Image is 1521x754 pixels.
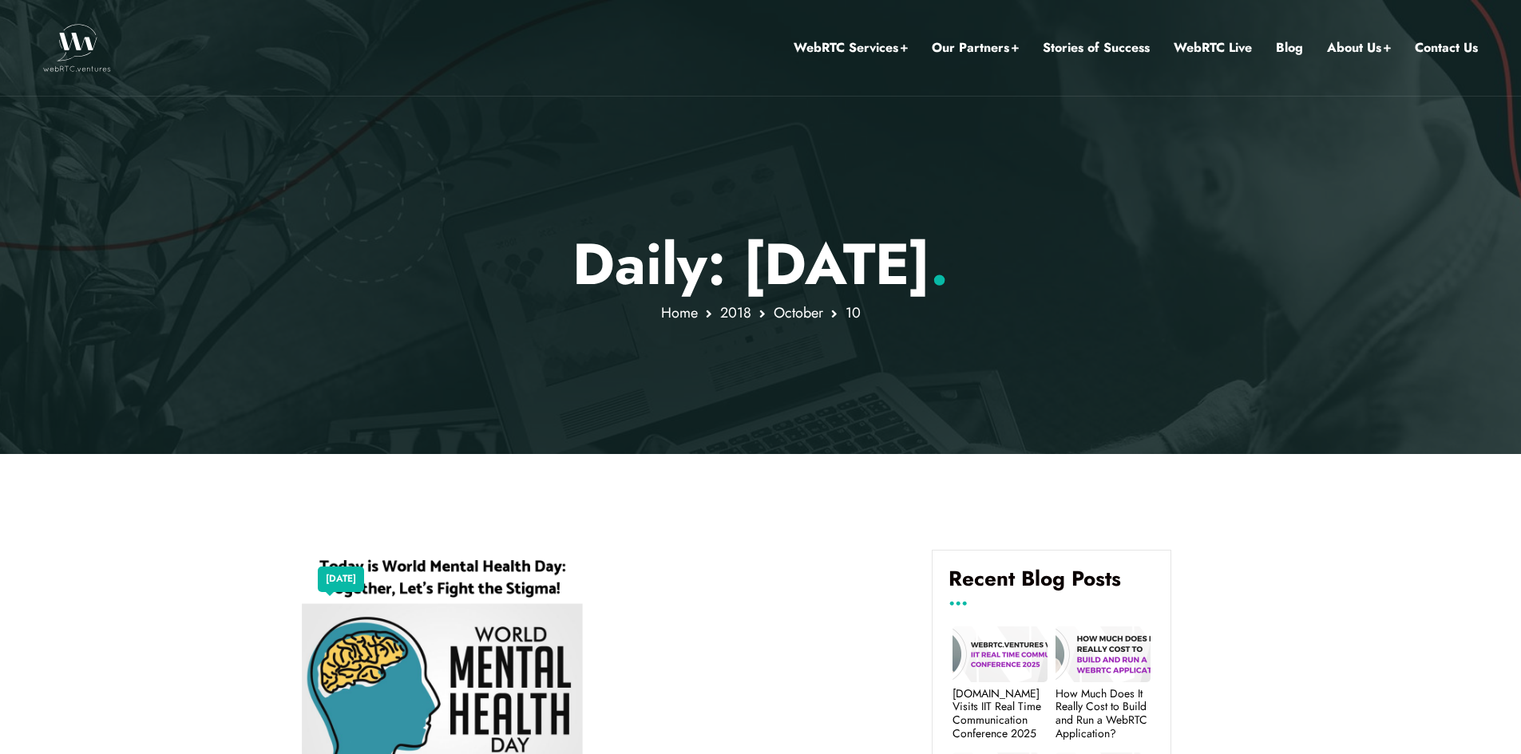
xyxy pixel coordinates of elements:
a: 2018 [720,302,751,323]
a: WebRTC Services [794,38,908,58]
h4: Recent Blog Posts [949,566,1155,603]
a: WebRTC Live [1174,38,1252,58]
a: [DATE] [326,569,356,590]
a: [DOMAIN_NAME] Visits IIT Real Time Communication Conference 2025 [953,687,1048,740]
span: . [930,223,949,306]
a: About Us [1327,38,1391,58]
span: 10 [846,302,861,323]
a: Blog [1276,38,1303,58]
a: October [774,302,823,323]
h1: Daily: [DATE] [293,230,1228,298]
a: Stories of Success [1043,38,1150,58]
a: Contact Us [1415,38,1478,58]
a: How Much Does It Really Cost to Build and Run a WebRTC Application? [1056,687,1151,740]
a: Our Partners [932,38,1019,58]
img: WebRTC.ventures [43,24,111,72]
a: Home [661,302,698,323]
